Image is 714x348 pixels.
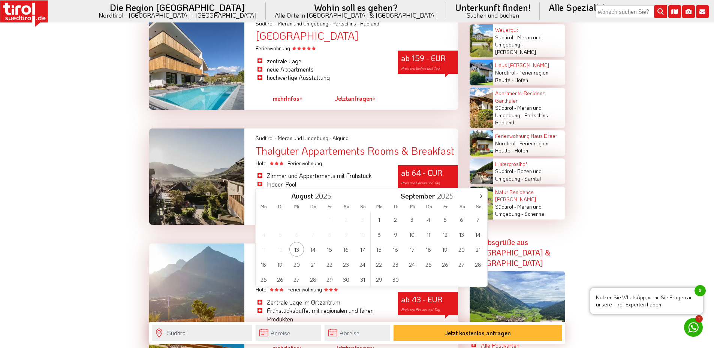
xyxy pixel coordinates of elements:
span: August 16, 2025 [339,242,353,257]
span: Ferienwohnung [287,160,323,167]
a: Apartments-Recidenz Ganthaler [495,90,545,104]
input: Year [313,191,338,200]
span: > [299,94,302,102]
span: Sarntal [524,175,541,182]
i: Karte öffnen [668,5,681,18]
a: Ferienwohnung Haus Dreer [495,132,557,139]
li: Indoor-Pool [256,180,387,188]
span: September 17, 2025 [405,242,419,257]
span: September 3, 2025 [405,212,419,227]
span: August 24, 2025 [355,257,370,272]
span: August 26, 2025 [273,272,287,287]
span: Mi [289,204,305,209]
span: September 28, 2025 [471,257,485,272]
span: Höfen [515,147,528,154]
span: Nutzen Sie WhatsApp, wenn Sie Fragen an unsere Tirol-Experten haben [590,288,703,314]
span: September 20, 2025 [454,242,469,257]
span: Partschins - Rabland [495,112,551,126]
span: Südtirol - [495,203,516,210]
span: September 30, 2025 [388,272,403,287]
span: Fr [322,204,338,209]
strong: Urlaubsgrüße aus [GEOGRAPHIC_DATA] & [GEOGRAPHIC_DATA] [470,237,550,268]
span: September 9, 2025 [388,227,403,242]
span: September 16, 2025 [388,242,403,257]
span: September 13, 2025 [454,227,469,242]
span: August 10, 2025 [355,227,370,242]
span: September 10, 2025 [405,227,419,242]
span: Nordtirol - [495,69,518,76]
span: Bozen und Umgebung - [495,167,542,182]
input: Year [435,191,460,200]
span: August 31, 2025 [355,272,370,287]
span: Sa [338,204,355,209]
span: September 4, 2025 [421,212,436,227]
div: [GEOGRAPHIC_DATA] [256,30,458,42]
span: September 5, 2025 [438,212,452,227]
span: August 22, 2025 [322,257,337,272]
span: September 18, 2025 [421,242,436,257]
span: Ferienregion Reutte - [495,69,548,84]
span: Mo [371,204,388,209]
span: Mo [256,204,272,209]
span: September 12, 2025 [438,227,452,242]
span: Jetzt [335,94,348,102]
span: August 30, 2025 [339,272,353,287]
span: August 7, 2025 [306,227,320,242]
span: Di [272,204,289,209]
span: Hotel [256,160,284,167]
span: August 20, 2025 [289,257,304,272]
span: September 24, 2025 [405,257,419,272]
span: August 14, 2025 [306,242,320,257]
a: Haus [PERSON_NAME] [495,61,549,69]
div: ab 159 - EUR [398,51,458,74]
span: September 6, 2025 [454,212,469,227]
span: August 18, 2025 [256,257,271,272]
a: Natur Residence [PERSON_NAME] [495,188,536,203]
small: Suchen und buchen [455,12,531,18]
span: September 23, 2025 [388,257,403,272]
span: Meran und Umgebung - [495,104,542,119]
span: August 12, 2025 [273,242,287,257]
span: August 21, 2025 [306,257,320,272]
input: Anreise [256,325,321,341]
span: 1 [695,315,703,323]
span: Preis pro Person und Tag [401,307,440,312]
span: Nordtirol - [495,140,518,147]
input: Wonach suchen Sie? [596,5,667,18]
span: August [291,193,313,200]
span: August 4, 2025 [256,227,271,242]
li: hochwertige Ausstattung [256,73,387,82]
div: ab 64 - EUR [398,165,458,188]
span: August 15, 2025 [322,242,337,257]
li: Zimmer und Appartements mit Frühstück [256,172,387,180]
span: Do [305,204,322,209]
span: September 7, 2025 [471,212,485,227]
span: September 29, 2025 [372,272,386,287]
span: August 29, 2025 [322,272,337,287]
span: August 6, 2025 [289,227,304,242]
span: Meran und Umgebung - [278,134,331,142]
span: Höfen [515,76,528,84]
span: August 8, 2025 [322,227,337,242]
span: September 22, 2025 [372,257,386,272]
span: August 17, 2025 [355,242,370,257]
span: Meran und Umgebung - [495,203,542,218]
span: August 3, 2025 [355,212,370,227]
span: x [695,285,706,296]
span: Südtirol - [495,34,516,41]
a: Hinterproslhof [495,160,527,167]
span: Hotel [256,286,284,293]
span: August 23, 2025 [339,257,353,272]
span: Südtirol - [495,167,516,175]
span: September 19, 2025 [438,242,452,257]
span: > [373,94,376,102]
a: Jetztanfragen> [335,90,376,107]
i: Kontakt [696,5,709,18]
li: zentrale Lage [256,57,387,65]
span: Südtirol - [256,134,277,142]
li: Frühstücksbuffet mit regionalen und fairen Produkten [256,306,387,323]
span: September 21, 2025 [471,242,485,257]
span: September 1, 2025 [372,212,386,227]
span: September 14, 2025 [471,227,485,242]
span: September 2, 2025 [388,212,403,227]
